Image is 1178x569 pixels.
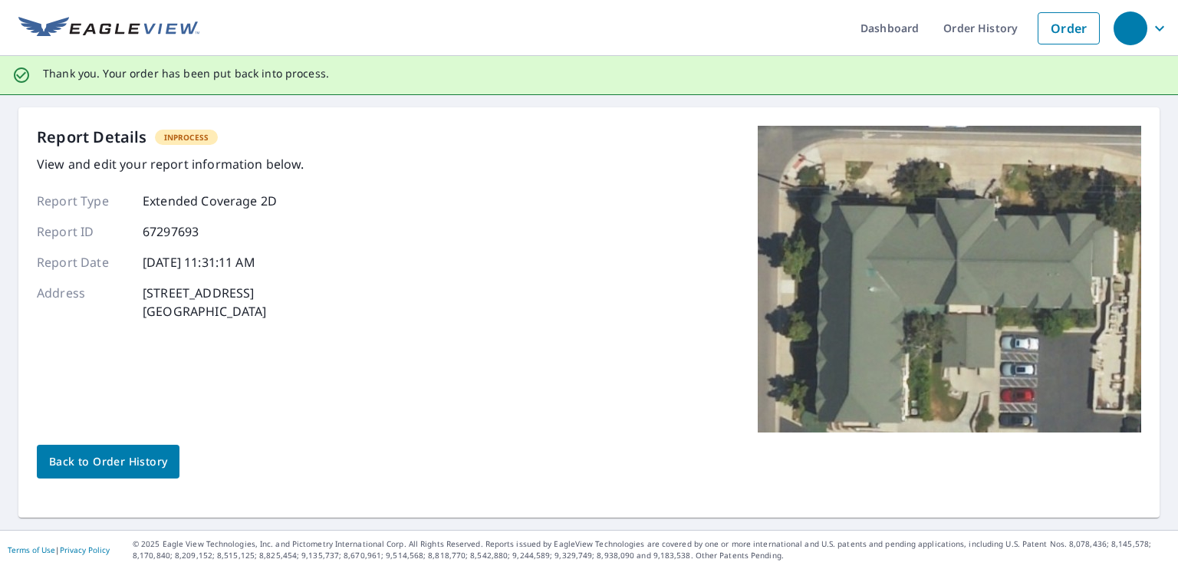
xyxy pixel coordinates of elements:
[43,67,329,81] p: Thank you. Your order has been put back into process.
[37,126,147,149] p: Report Details
[37,222,129,241] p: Report ID
[37,192,129,210] p: Report Type
[37,253,129,271] p: Report Date
[143,284,267,321] p: [STREET_ADDRESS] [GEOGRAPHIC_DATA]
[37,445,179,479] a: Back to Order History
[37,284,129,321] p: Address
[37,155,304,173] p: View and edit your report information below.
[1038,12,1100,44] a: Order
[143,192,277,210] p: Extended Coverage 2D
[49,452,167,472] span: Back to Order History
[8,545,110,554] p: |
[60,544,110,555] a: Privacy Policy
[18,17,199,40] img: EV Logo
[143,253,255,271] p: [DATE] 11:31:11 AM
[143,222,199,241] p: 67297693
[133,538,1170,561] p: © 2025 Eagle View Technologies, Inc. and Pictometry International Corp. All Rights Reserved. Repo...
[155,132,218,143] span: InProcess
[8,544,55,555] a: Terms of Use
[758,126,1141,433] img: Top image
